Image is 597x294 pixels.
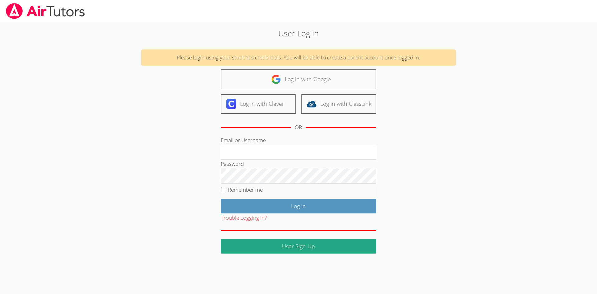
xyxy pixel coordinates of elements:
[221,137,266,144] label: Email or Username
[295,123,302,132] div: OR
[226,99,236,109] img: clever-logo-6eab21bc6e7a338710f1a6ff85c0baf02591cd810cc4098c63d3a4b26e2feb20.svg
[221,94,296,114] a: Log in with Clever
[5,3,86,19] img: airtutors_banner-c4298cdbf04f3fff15de1276eac7730deb9818008684d7c2e4769d2f7ddbe033.png
[221,199,376,213] input: Log in
[271,74,281,84] img: google-logo-50288ca7cdecda66e5e0955fdab243c47b7ad437acaf1139b6f446037453330a.svg
[307,99,317,109] img: classlink-logo-d6bb404cc1216ec64c9a2012d9dc4662098be43eaf13dc465df04b49fa7ab582.svg
[301,94,376,114] a: Log in with ClassLink
[141,49,456,66] div: Please login using your student's credentials. You will be able to create a parent account once l...
[137,27,460,39] h2: User Log in
[221,239,376,254] a: User Sign Up
[221,213,267,222] button: Trouble Logging In?
[221,69,376,89] a: Log in with Google
[221,160,244,167] label: Password
[228,186,263,193] label: Remember me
